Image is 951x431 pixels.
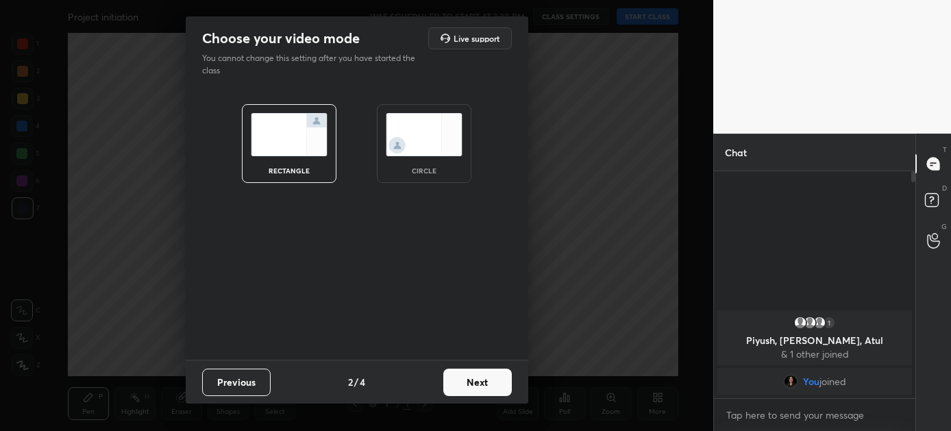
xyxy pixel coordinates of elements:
[348,375,353,389] h4: 2
[251,113,328,156] img: normalScreenIcon.ae25ed63.svg
[822,316,836,330] div: 1
[262,167,317,174] div: rectangle
[726,335,904,346] p: Piyush, [PERSON_NAME], Atul
[714,308,915,398] div: grid
[726,349,904,360] p: & 1 other joined
[784,375,798,389] img: e08afb1adbab4fda801bfe2e535ac9a4.jpg
[819,376,846,387] span: joined
[397,167,452,174] div: circle
[202,52,424,77] p: You cannot change this setting after you have started the class
[803,376,819,387] span: You
[942,183,947,193] p: D
[941,221,947,232] p: G
[443,369,512,396] button: Next
[803,316,817,330] img: default.png
[360,375,365,389] h4: 4
[202,369,271,396] button: Previous
[202,29,360,47] h2: Choose your video mode
[813,316,826,330] img: default.png
[714,134,758,171] p: Chat
[793,316,807,330] img: default.png
[386,113,462,156] img: circleScreenIcon.acc0effb.svg
[943,145,947,155] p: T
[454,34,499,42] h5: Live support
[354,375,358,389] h4: /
